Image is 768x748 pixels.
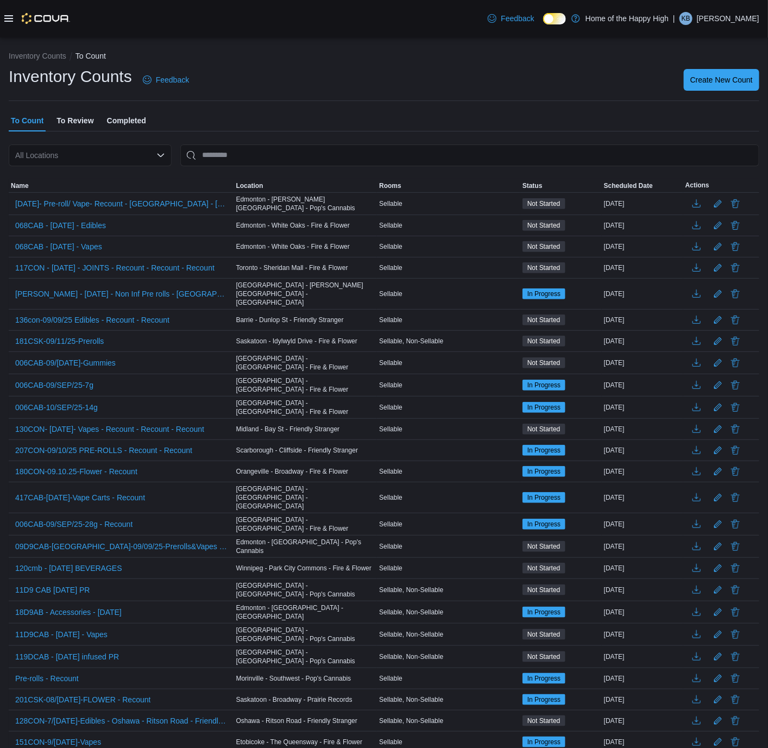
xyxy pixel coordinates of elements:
[527,674,561,683] span: In Progress
[712,713,725,729] button: Edit count details
[712,196,725,212] button: Edit count details
[729,583,742,596] button: Delete
[523,673,565,684] span: In Progress
[236,446,358,455] span: Scarborough - Cliffside - Friendly Stranger
[602,287,683,300] div: [DATE]
[22,13,70,24] img: Cova
[11,355,120,371] button: 006CAB-09/[DATE]-Gummies
[11,692,155,708] button: 201CSK-08/[DATE]-FLOWER - Recount
[377,540,520,553] div: Sellable
[602,240,683,253] div: [DATE]
[523,288,565,299] span: In Progress
[523,651,565,662] span: Not Started
[377,583,520,596] div: Sellable, Non-Sellable
[523,380,565,391] span: In Progress
[11,649,123,665] button: 119DCAB - [DATE] infused PR
[15,424,204,435] span: 130CON- [DATE]- Vapes - Recount - Recount - Recount
[527,563,561,573] span: Not Started
[11,260,219,276] button: 117CON - [DATE] - JOINTS - Recount - Recount - Recount
[377,287,520,300] div: Sellable
[15,241,102,252] span: 068CAB - [DATE] - Vapes
[377,401,520,414] div: Sellable
[15,262,215,273] span: 117CON - [DATE] - JOINTS - Recount - Recount - Recount
[690,74,753,85] span: Create New Count
[236,425,340,433] span: Midland - Bay St - Friendly Stranger
[602,650,683,663] div: [DATE]
[520,179,602,192] button: Status
[527,221,561,230] span: Not Started
[527,652,561,662] span: Not Started
[15,336,104,347] span: 181CSK-09/11/25-Prerolls
[15,380,93,391] span: 006CAB-09/SEP/25-7g
[377,650,520,663] div: Sellable, Non-Sellable
[523,466,565,477] span: In Progress
[377,714,520,727] div: Sellable, Non-Sellable
[602,401,683,414] div: [DATE]
[729,465,742,478] button: Delete
[712,399,725,416] button: Edit count details
[602,444,683,457] div: [DATE]
[15,492,145,503] span: 417CAB-[DATE]-Vape Carts - Recount
[602,465,683,478] div: [DATE]
[712,582,725,598] button: Edit count details
[602,562,683,575] div: [DATE]
[377,693,520,706] div: Sellable, Non-Sellable
[712,538,725,555] button: Edit count details
[712,217,725,234] button: Edit count details
[9,179,234,192] button: Name
[712,260,725,276] button: Edit count details
[156,151,165,160] button: Open list of options
[527,445,561,455] span: In Progress
[236,695,352,704] span: Saskatoon - Broadway - Prairie Records
[236,354,375,372] span: [GEOGRAPHIC_DATA] - [GEOGRAPHIC_DATA] - Fire & Flower
[236,485,375,511] span: [GEOGRAPHIC_DATA] - [GEOGRAPHIC_DATA] - [GEOGRAPHIC_DATA]
[729,401,742,414] button: Delete
[377,313,520,326] div: Sellable
[712,333,725,349] button: Edit count details
[11,399,102,416] button: 006CAB-10/SEP/25-14g
[11,181,29,190] span: Name
[527,263,561,273] span: Not Started
[15,466,137,477] span: 180CON-09.10.25-Flower - Recount
[11,421,209,437] button: 130CON- [DATE]- Vapes - Recount - Recount - Recount
[377,219,520,232] div: Sellable
[523,607,565,618] span: In Progress
[527,695,561,705] span: In Progress
[602,423,683,436] div: [DATE]
[236,376,375,394] span: [GEOGRAPHIC_DATA] - [GEOGRAPHIC_DATA] - Fire & Flower
[712,626,725,643] button: Edit count details
[527,380,561,390] span: In Progress
[377,518,520,531] div: Sellable
[523,584,565,595] span: Not Started
[523,402,565,413] span: In Progress
[523,198,565,209] span: Not Started
[236,242,350,251] span: Edmonton - White Oaks - Fire & Flower
[602,693,683,706] div: [DATE]
[527,493,561,502] span: In Progress
[11,312,174,328] button: 136con-09/09/25 Edibles - Recount - Recount
[156,74,189,85] span: Feedback
[729,240,742,253] button: Delete
[712,463,725,480] button: Edit count details
[602,261,683,274] div: [DATE]
[523,357,565,368] span: Not Started
[527,519,561,529] span: In Progress
[236,581,375,599] span: [GEOGRAPHIC_DATA] - [GEOGRAPHIC_DATA] - Pop's Cannabis
[236,516,375,533] span: [GEOGRAPHIC_DATA] - [GEOGRAPHIC_DATA] - Fire & Flower
[527,289,561,299] span: In Progress
[236,281,375,307] span: [GEOGRAPHIC_DATA] - [PERSON_NAME][GEOGRAPHIC_DATA] - [GEOGRAPHIC_DATA]
[377,606,520,619] div: Sellable, Non-Sellable
[377,356,520,369] div: Sellable
[729,356,742,369] button: Delete
[527,358,561,368] span: Not Started
[377,197,520,210] div: Sellable
[712,692,725,708] button: Edit count details
[15,694,150,705] span: 201CSK-08/[DATE]-FLOWER - Recount
[11,713,232,729] button: 128CON-7/[DATE]-Edibles - Oshawa - Ritson Road - Friendly Stranger - Recount - Recount - Recount
[586,12,669,25] p: Home of the Happy High
[729,423,742,436] button: Delete
[379,181,401,190] span: Rooms
[11,238,106,255] button: 068CAB - [DATE] - Vapes
[729,379,742,392] button: Delete
[729,197,742,210] button: Delete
